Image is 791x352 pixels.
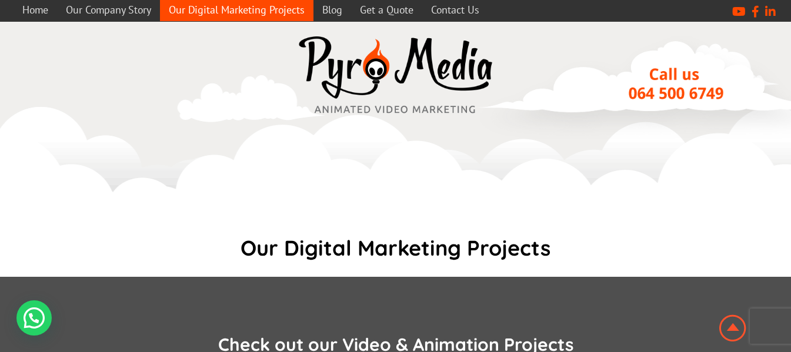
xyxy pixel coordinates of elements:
img: Animation Studio South Africa [717,313,749,344]
img: video marketing media company westville durban logo [293,31,499,120]
a: video marketing media company westville durban logo [293,31,499,122]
